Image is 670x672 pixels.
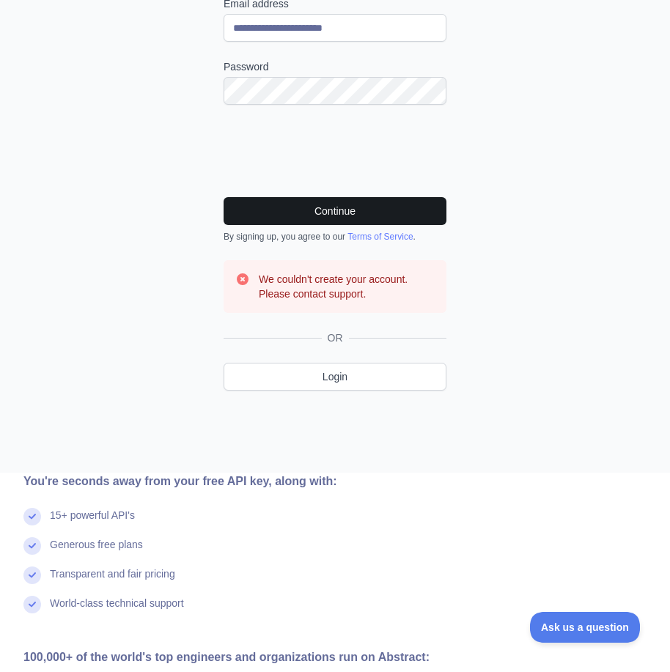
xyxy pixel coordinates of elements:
div: Transparent and fair pricing [50,566,175,596]
h3: We couldn't create your account. Please contact support. [259,272,435,301]
a: Terms of Service [347,232,413,242]
label: Password [224,59,446,74]
img: check mark [23,566,41,584]
iframe: reCAPTCHA [224,122,446,180]
div: 15+ powerful API's [50,508,135,537]
div: You're seconds away from your free API key, along with: [23,473,474,490]
img: check mark [23,596,41,613]
div: 100,000+ of the world's top engineers and organizations run on Abstract: [23,649,474,666]
div: Generous free plans [50,537,143,566]
div: World-class technical support [50,596,184,625]
span: OR [322,331,349,345]
img: check mark [23,508,41,525]
img: check mark [23,537,41,555]
div: By signing up, you agree to our . [224,231,446,243]
iframe: Toggle Customer Support [530,612,641,643]
button: Continue [224,197,446,225]
a: Login [224,363,446,391]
